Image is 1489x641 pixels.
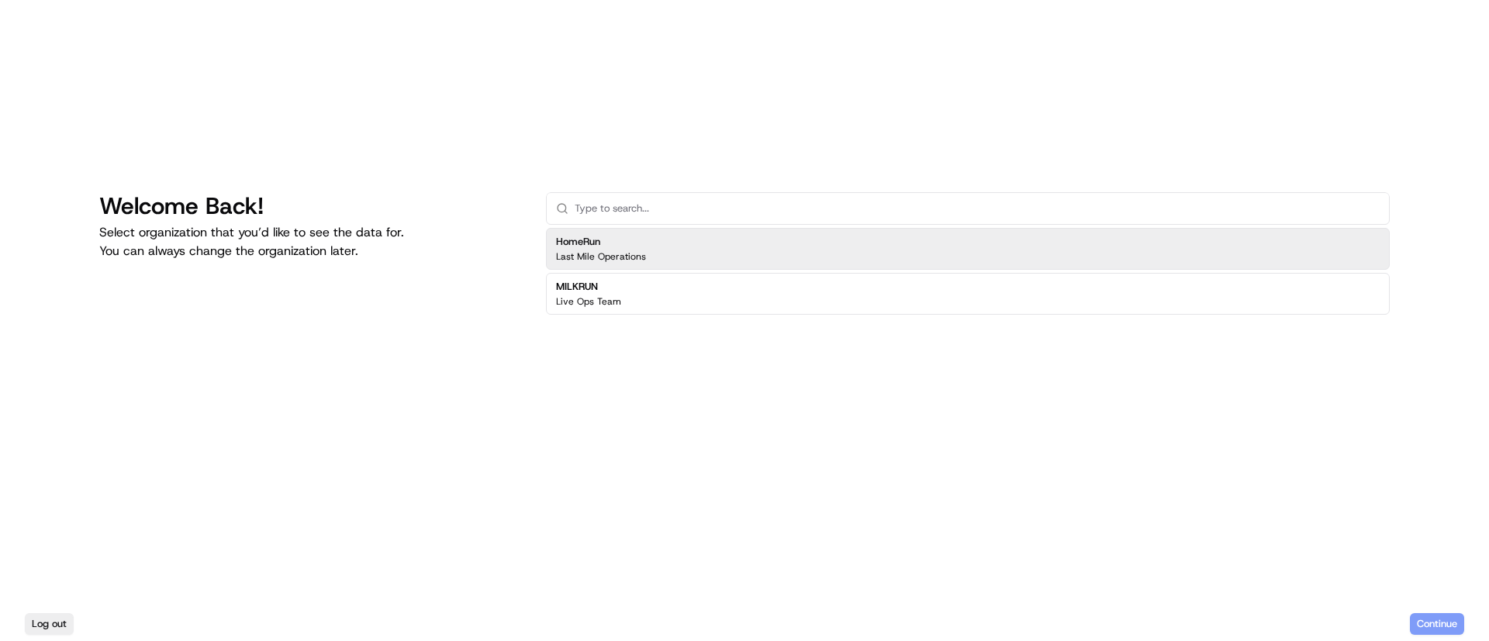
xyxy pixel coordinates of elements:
[546,225,1390,318] div: Suggestions
[556,295,621,308] p: Live Ops Team
[556,280,621,294] h2: MILKRUN
[556,250,646,263] p: Last Mile Operations
[25,613,74,635] button: Log out
[556,235,646,249] h2: HomeRun
[575,193,1380,224] input: Type to search...
[99,223,521,260] p: Select organization that you’d like to see the data for. You can always change the organization l...
[99,192,521,220] h1: Welcome Back!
